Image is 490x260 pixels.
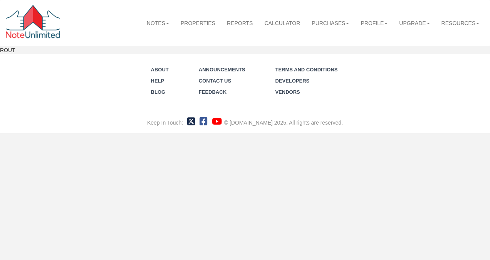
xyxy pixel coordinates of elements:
[151,67,169,73] a: About
[258,15,306,32] a: Calculator
[141,15,175,32] a: Notes
[151,89,166,95] a: Blog
[355,15,393,32] a: Profile
[147,119,183,127] div: Keep In Touch:
[199,89,227,95] a: Feedback
[275,67,337,73] a: Terms and Conditions
[151,78,164,84] a: Help
[275,89,300,95] a: Vendors
[436,15,485,32] a: Resources
[306,15,355,32] a: Purchases
[199,78,231,84] a: Contact Us
[175,15,221,32] a: Properties
[275,78,309,84] a: Developers
[393,15,435,32] a: Upgrade
[221,15,258,32] a: Reports
[224,119,343,127] div: © [DOMAIN_NAME] 2025. All rights are reserved.
[199,67,245,73] a: Announcements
